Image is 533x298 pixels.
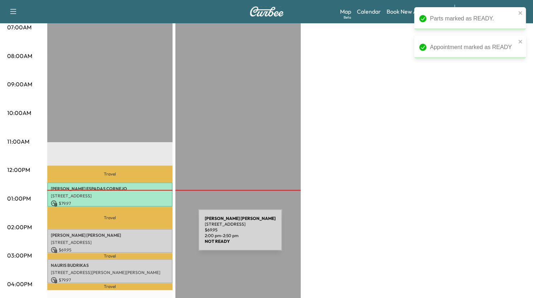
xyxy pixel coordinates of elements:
[357,7,381,16] a: Calendar
[7,251,32,260] p: 03:00PM
[430,43,516,52] div: Appointment marked as READY
[47,207,173,229] p: Travel
[387,7,447,16] a: Book New Appointment
[7,280,32,288] p: 04:00PM
[7,223,32,231] p: 02:00PM
[51,263,169,268] p: NAURIS BUDRIKAS
[7,165,30,174] p: 12:00PM
[249,6,284,16] img: Curbee Logo
[47,253,173,259] p: Travel
[47,283,173,290] p: Travel
[7,109,31,117] p: 10:00AM
[51,240,169,245] p: [STREET_ADDRESS]
[51,277,169,283] p: $ 79.97
[51,186,169,192] p: [PERSON_NAME] ESPADAS CORNEJO
[430,14,516,23] div: Parts marked as READY.
[51,247,169,253] p: $ 69.95
[518,10,523,16] button: close
[51,200,169,207] p: $ 79.97
[7,52,32,60] p: 08:00AM
[51,232,169,238] p: [PERSON_NAME] [PERSON_NAME]
[344,15,351,20] div: Beta
[7,137,29,146] p: 11:00AM
[340,7,351,16] a: MapBeta
[7,194,31,203] p: 01:00PM
[7,80,32,88] p: 09:00AM
[7,23,32,32] p: 07:00AM
[51,270,169,275] p: [STREET_ADDRESS][PERSON_NAME][PERSON_NAME]
[47,165,173,182] p: Travel
[51,193,169,199] p: [STREET_ADDRESS]
[518,39,523,44] button: close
